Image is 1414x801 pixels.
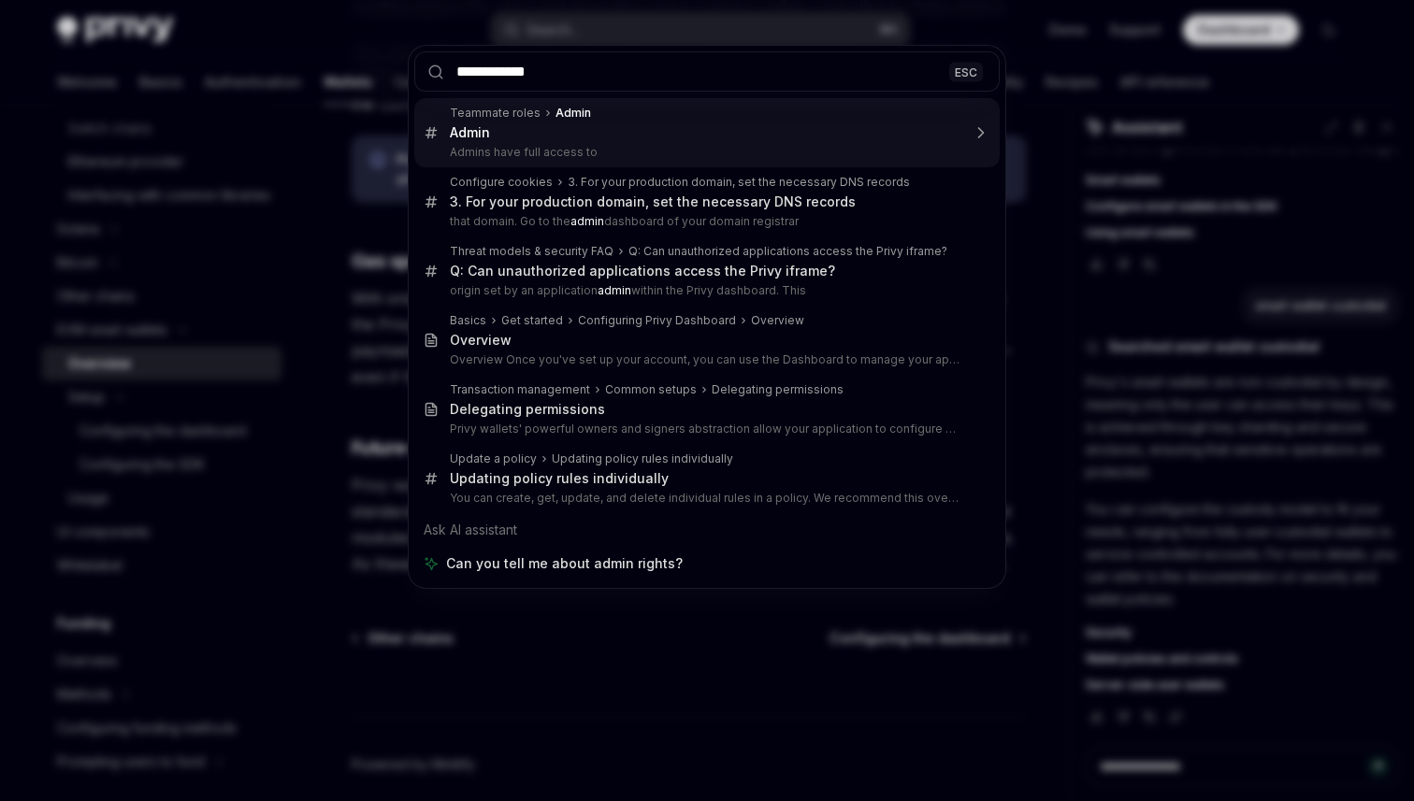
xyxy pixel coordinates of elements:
div: Ask AI assistant [414,513,1000,547]
p: You can create, get, update, and delete individual rules in a policy. We recommend this over updatin [450,491,960,506]
p: Privy wallets' powerful owners and signers abstraction allow your application to configure granular [450,422,960,436]
div: Update a policy [450,451,537,466]
div: Q: Can unauthorized applications access the Privy iframe? [450,263,835,279]
p: origin set by an application within the Privy dashboard. This [450,283,960,298]
div: Common setups [605,382,697,397]
div: Get started [501,313,563,328]
div: Delegating permissions [450,401,605,418]
div: Configuring Privy Dashboard [578,313,736,328]
div: Updating policy rules individually [450,470,669,487]
div: 3. For your production domain, set the necessary DNS records [450,193,856,210]
b: admin [598,283,631,297]
div: Teammate roles [450,106,541,121]
div: Threat models & security FAQ [450,244,613,259]
div: Configure cookies [450,175,553,190]
div: Transaction management [450,382,590,397]
div: Delegating permissions [712,382,844,397]
div: 3. For your production domain, set the necessary DNS records [568,175,910,190]
p: Overview Once you've set up your account, you can use the Dashboard to manage your apps and team. Us [450,352,960,367]
span: Can you tell me about admin rights? [446,554,683,573]
div: Overview [751,313,804,328]
b: Admin [555,106,591,120]
b: Admin [450,124,490,140]
div: Basics [450,313,486,328]
div: Q: Can unauthorized applications access the Privy iframe? [628,244,947,259]
div: Updating policy rules individually [552,451,733,466]
b: admin [570,214,604,228]
p: Admins have full access to [450,145,960,160]
div: Overview [450,332,512,349]
div: ESC [949,62,983,81]
p: that domain. Go to the dashboard of your domain registrar [450,214,960,229]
